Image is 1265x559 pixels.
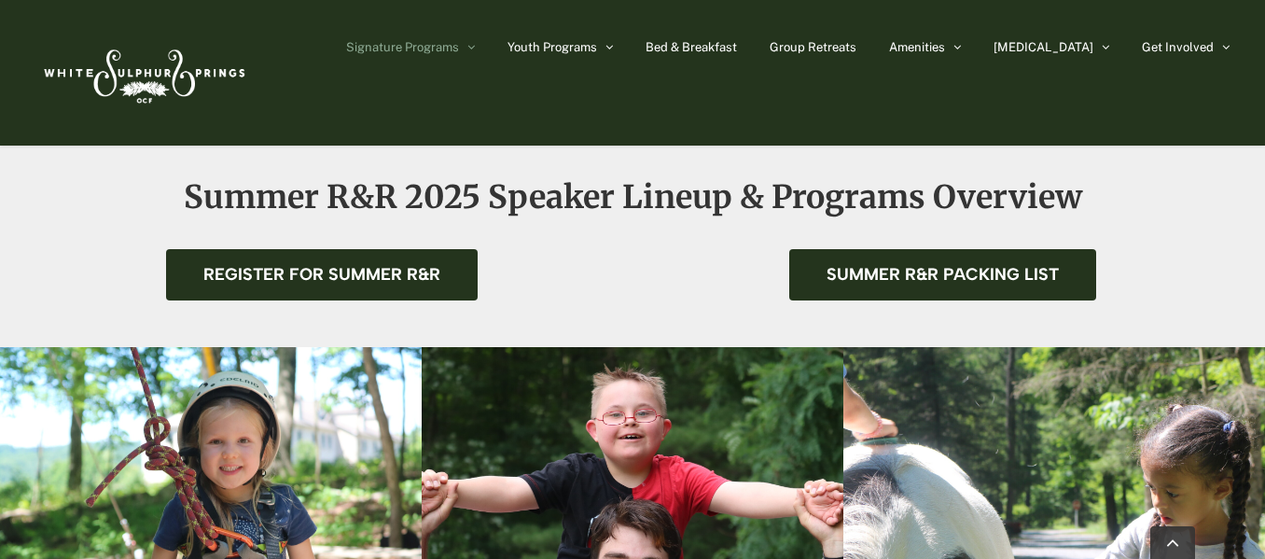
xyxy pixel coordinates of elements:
a: Summer R&R packing list [789,249,1096,300]
span: Signature Programs [346,41,459,53]
span: Group Retreats [770,41,856,53]
span: Youth Programs [507,41,597,53]
span: Register for Summer R&R [203,265,440,285]
span: [MEDICAL_DATA] [994,41,1093,53]
img: White Sulphur Springs Logo [35,29,250,117]
span: Summer R&R packing list [827,265,1059,285]
a: Register for Summer R&R [166,249,478,300]
span: Amenities [889,41,945,53]
span: Bed & Breakfast [646,41,737,53]
span: Get Involved [1142,41,1214,53]
h2: Summer R&R 2025 Speaker Lineup & Programs Overview [35,180,1230,214]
